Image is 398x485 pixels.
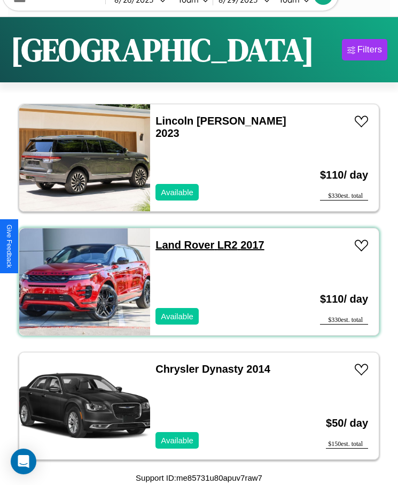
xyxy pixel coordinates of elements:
a: Chrysler Dynasty 2014 [155,363,270,375]
div: $ 330 est. total [320,316,368,325]
a: Land Rover LR2 2017 [155,239,264,251]
p: Available [161,309,193,324]
div: Filters [357,44,382,55]
button: Filters [342,39,387,60]
p: Support ID: me85731u80apuv7raw7 [136,471,262,485]
div: Give Feedback [5,225,13,268]
a: Lincoln [PERSON_NAME] 2023 [155,115,286,139]
h3: $ 110 / day [320,282,368,316]
div: Open Intercom Messenger [11,449,36,474]
p: Available [161,433,193,448]
div: $ 150 est. total [326,440,368,449]
p: Available [161,185,193,199]
h1: [GEOGRAPHIC_DATA] [11,28,314,72]
h3: $ 110 / day [320,158,368,192]
div: $ 330 est. total [320,192,368,201]
h3: $ 50 / day [326,406,368,440]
